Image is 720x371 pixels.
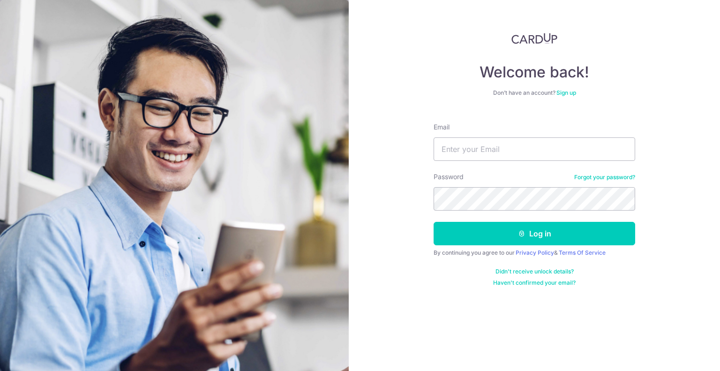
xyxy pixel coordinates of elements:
[434,122,450,132] label: Email
[559,249,606,256] a: Terms Of Service
[434,137,635,161] input: Enter your Email
[493,279,576,287] a: Haven't confirmed your email?
[434,89,635,97] div: Don’t have an account?
[495,268,574,275] a: Didn't receive unlock details?
[511,33,557,44] img: CardUp Logo
[556,89,576,96] a: Sign up
[574,174,635,181] a: Forgot your password?
[434,172,464,182] label: Password
[516,249,554,256] a: Privacy Policy
[434,63,635,82] h4: Welcome back!
[434,249,635,257] div: By continuing you agree to our &
[434,222,635,245] button: Log in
